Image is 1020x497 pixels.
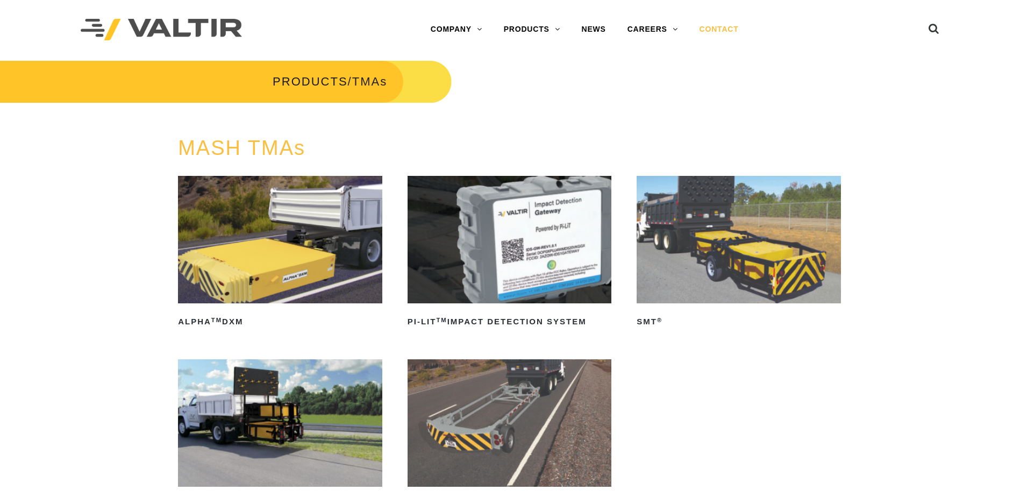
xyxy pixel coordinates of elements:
[637,176,841,330] a: SMT®
[637,313,841,330] h2: SMT
[657,317,662,323] sup: ®
[178,137,305,159] a: MASH TMAs
[689,19,750,40] a: CONTACT
[571,19,617,40] a: NEWS
[273,75,347,88] a: PRODUCTS
[178,313,382,330] h2: ALPHA DXM
[408,176,612,330] a: PI-LITTMImpact Detection System
[617,19,689,40] a: CAREERS
[420,19,493,40] a: COMPANY
[408,313,612,330] h2: PI-LIT Impact Detection System
[178,176,382,330] a: ALPHATMDXM
[436,317,447,323] sup: TM
[211,317,222,323] sup: TM
[352,75,387,88] span: TMAs
[493,19,571,40] a: PRODUCTS
[81,19,242,41] img: Valtir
